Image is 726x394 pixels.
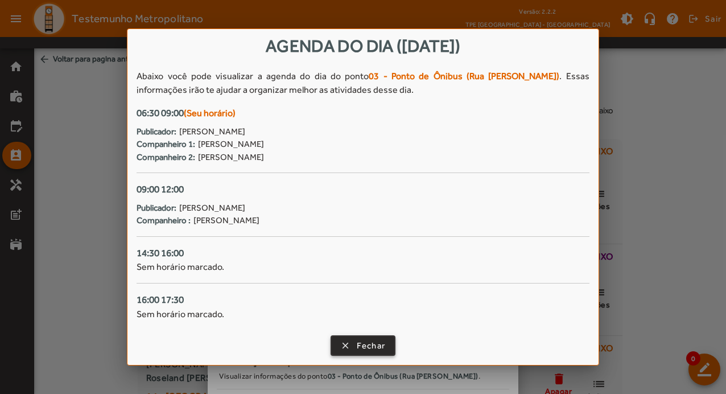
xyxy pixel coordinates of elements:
strong: Companheiro : [137,214,191,227]
strong: 03 - Ponto de Ônibus (Rua [PERSON_NAME]) [369,71,559,81]
div: 14:30 16:00 [137,246,589,261]
strong: Companheiro 1: [137,138,195,151]
span: Sem horário marcado. [137,261,224,272]
strong: Companheiro 2: [137,151,195,164]
span: Agenda do dia ([DATE]) [266,36,460,56]
span: [PERSON_NAME] [193,214,259,227]
span: Fechar [357,339,386,352]
div: 09:00 12:00 [137,182,589,197]
div: Abaixo você pode visualizar a agenda do dia do ponto . Essas informações irão te ajudar a organiz... [137,69,589,97]
span: [PERSON_NAME] [179,202,245,215]
div: 06:30 09:00 [137,106,589,121]
strong: Publicador: [137,202,176,215]
strong: Publicador: [137,125,176,138]
span: Sem horário marcado. [137,309,224,319]
span: (Seu horário) [184,108,236,118]
span: [PERSON_NAME] [198,138,264,151]
span: [PERSON_NAME] [198,151,264,164]
div: 16:00 17:30 [137,293,589,307]
span: [PERSON_NAME] [179,125,245,138]
button: Fechar [331,335,396,356]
